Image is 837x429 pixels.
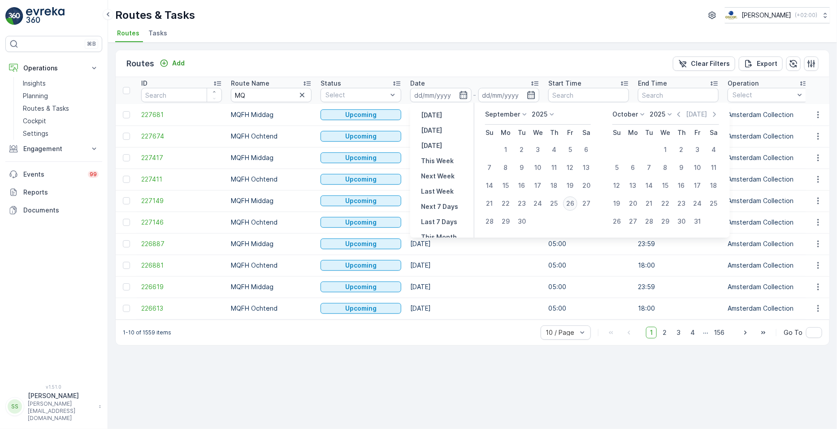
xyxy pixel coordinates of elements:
[23,144,84,153] p: Engagement
[658,196,672,211] div: 22
[5,183,102,201] a: Reports
[515,143,529,157] div: 2
[421,233,457,242] p: This Month
[172,59,185,68] p: Add
[499,196,513,211] div: 22
[87,40,96,48] p: ⌘B
[141,261,222,270] a: 226881
[406,276,544,298] td: [DATE]
[531,196,545,211] div: 24
[90,171,97,178] p: 99
[421,126,442,135] p: [DATE]
[23,64,84,73] p: Operations
[23,104,69,113] p: Routes & Tasks
[321,174,401,185] button: Upcoming
[231,282,312,291] p: MQFH Middag
[473,90,477,100] p: -
[421,187,454,196] p: Last Week
[686,327,699,338] span: 4
[417,140,446,151] button: Tomorrow
[321,195,401,206] button: Upcoming
[417,186,457,197] button: Last Week
[231,239,312,248] p: MQFH Middag
[156,58,188,69] button: Add
[707,160,721,175] div: 11
[345,175,377,184] p: Upcoming
[417,232,460,243] button: This Month
[19,90,102,102] a: Planning
[321,131,401,142] button: Upcoming
[141,110,222,119] a: 227681
[673,56,735,71] button: Clear Filters
[578,125,594,141] th: Saturday
[658,143,672,157] div: 1
[417,156,457,166] button: This Week
[646,327,657,338] span: 1
[478,88,540,102] input: dd/mm/yyyy
[659,327,671,338] span: 2
[123,176,130,183] div: Toggle Row Selected
[548,282,629,291] p: 05:00
[547,196,561,211] div: 25
[482,196,497,211] div: 21
[19,77,102,90] a: Insights
[5,165,102,183] a: Events99
[345,239,377,248] p: Upcoming
[23,170,82,179] p: Events
[406,169,544,190] td: [DATE]
[321,303,401,314] button: Upcoming
[703,327,708,338] p: ...
[690,214,705,229] div: 31
[531,143,545,157] div: 3
[345,304,377,313] p: Upcoming
[117,29,139,38] span: Routes
[733,91,794,100] p: Select
[406,212,544,233] td: [DATE]
[795,12,817,19] p: ( +02:00 )
[707,196,721,211] div: 25
[531,178,545,193] div: 17
[638,239,719,248] p: 23:59
[706,125,722,141] th: Saturday
[417,171,458,182] button: Next Week
[345,261,377,270] p: Upcoming
[28,400,94,422] p: [PERSON_NAME][EMAIL_ADDRESS][DOMAIN_NAME]
[23,117,46,126] p: Cockpit
[141,282,222,291] span: 226619
[674,160,689,175] div: 9
[548,239,629,248] p: 05:00
[141,218,222,227] a: 227146
[345,218,377,227] p: Upcoming
[410,79,425,88] p: Date
[231,153,312,162] p: MQFH Middag
[126,57,154,70] p: Routes
[532,110,547,119] p: 2025
[141,88,222,102] input: Search
[231,218,312,227] p: MQFH Ochtend
[482,178,497,193] div: 14
[123,154,130,161] div: Toggle Row Selected
[123,240,130,247] div: Toggle Row Selected
[321,217,401,228] button: Upcoming
[321,152,401,163] button: Upcoming
[579,178,594,193] div: 20
[406,233,544,255] td: [DATE]
[421,156,454,165] p: This Week
[421,202,458,211] p: Next 7 Days
[406,126,544,147] td: [DATE]
[406,190,544,212] td: [DATE]
[638,304,719,313] p: 18:00
[345,132,377,141] p: Upcoming
[638,88,719,102] input: Search
[499,143,513,157] div: 1
[707,178,721,193] div: 18
[123,329,171,336] p: 1-10 of 1559 items
[626,160,640,175] div: 6
[690,178,705,193] div: 17
[728,110,808,119] p: Amsterdam Collection
[5,201,102,219] a: Documents
[728,282,808,291] p: Amsterdam Collection
[612,110,638,119] p: October
[757,59,777,68] p: Export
